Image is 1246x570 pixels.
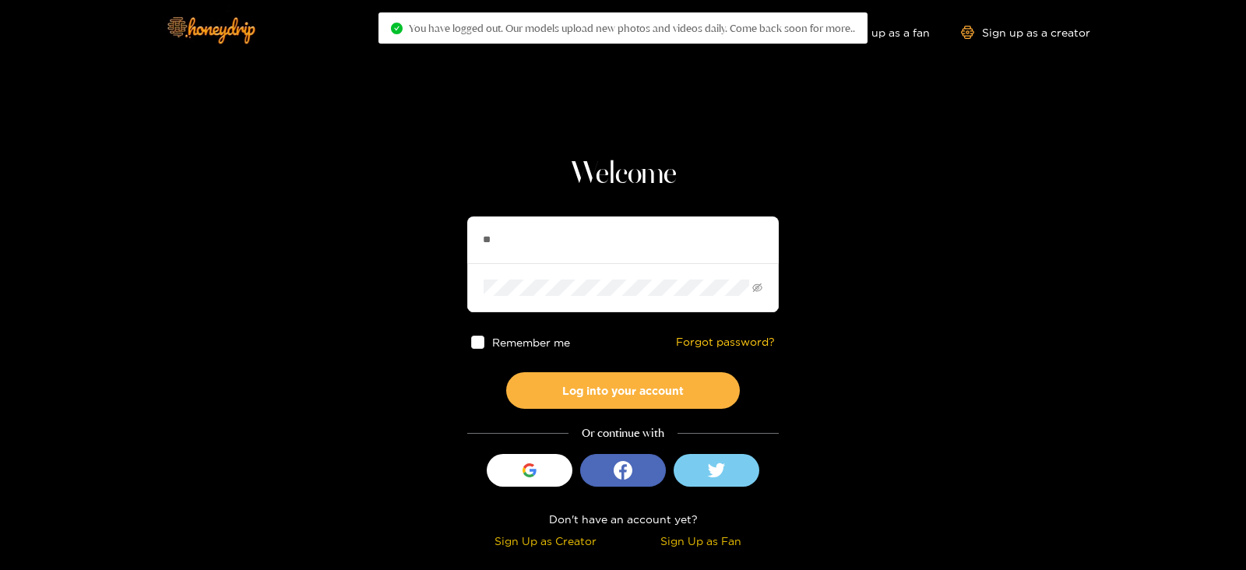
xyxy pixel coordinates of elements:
span: eye-invisible [752,283,762,293]
button: Log into your account [506,372,740,409]
a: Forgot password? [676,336,775,349]
div: Or continue with [467,424,779,442]
span: You have logged out. Our models upload new photos and videos daily. Come back soon for more.. [409,22,855,34]
div: Don't have an account yet? [467,510,779,528]
span: Remember me [492,336,570,348]
div: Sign Up as Fan [627,532,775,550]
div: Sign Up as Creator [471,532,619,550]
h1: Welcome [467,156,779,193]
span: check-circle [391,23,403,34]
a: Sign up as a fan [823,26,930,39]
a: Sign up as a creator [961,26,1090,39]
